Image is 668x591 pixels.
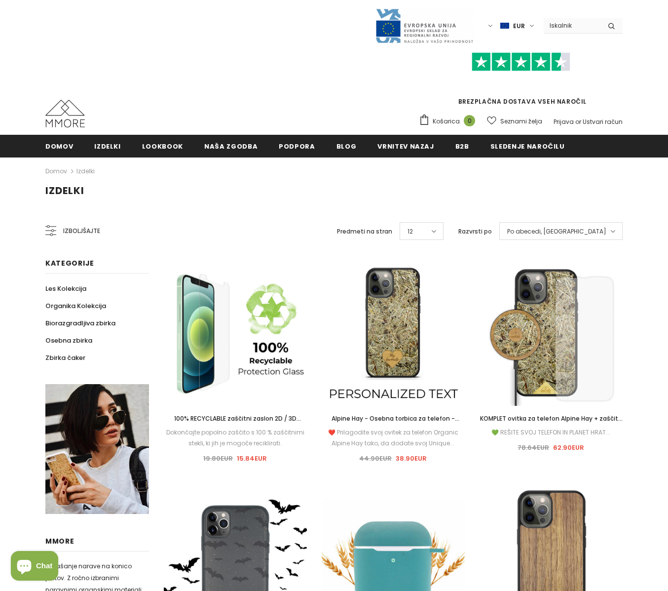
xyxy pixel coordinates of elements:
a: 100% RECYCLABLE zaščitni zaslon 2D / 3D zaščitni zaslon [164,413,307,424]
a: Domov [45,165,67,177]
span: Seznami želja [500,117,542,126]
inbox-online-store-chat: Shopify online store chat [8,551,61,583]
span: 19.80EUR [203,454,233,463]
a: Biorazgradljiva zbirka [45,315,115,332]
input: Search Site [544,18,600,33]
img: Zaupajte Pilot Stars [472,52,570,72]
span: Po abecedi, [GEOGRAPHIC_DATA] [507,227,606,236]
a: Izdelki [94,135,121,157]
a: Košarica 0 [419,114,480,129]
span: Zbirka čaker [45,353,85,362]
span: 15.84EUR [237,454,267,463]
a: Vrnitev nazaj [377,135,434,157]
a: B2B [455,135,469,157]
span: 100% RECYCLABLE zaščitni zaslon 2D / 3D zaščitni zaslon [174,414,301,433]
a: Organika Kolekcija [45,297,106,315]
a: Izdelki [76,167,95,175]
span: 62.90EUR [553,443,584,452]
span: Les Kolekcija [45,284,86,293]
span: EUR [513,21,525,31]
a: Sledenje naročilu [490,135,565,157]
img: Javni Razpis [375,8,474,44]
span: Kategorije [45,258,94,268]
a: Domov [45,135,73,157]
a: Lookbook [142,135,183,157]
a: Osebna zbirka [45,332,92,349]
span: Domov [45,142,73,151]
a: podpora [279,135,315,157]
span: 12 [408,227,413,236]
a: KOMPLET ovitka za telefon Alpine Hay + zaščita zaslona + brezžični polnilec Alpine Hay [480,413,623,424]
span: Vrnitev nazaj [377,142,434,151]
span: Osebna zbirka [45,336,92,345]
span: 0 [464,115,475,126]
span: Izdelki [94,142,121,151]
span: podpora [279,142,315,151]
span: Alpine Hay - Osebna torbica za telefon - Prilagojeno darilo [332,414,459,433]
a: Javni Razpis [375,21,474,30]
span: or [575,118,581,126]
a: Blog [336,135,357,157]
span: 78.64EUR [518,443,549,452]
div: Dokončajte popolno zaščito s 100 % zaščitnimi stekli, ki jih je mogoče reciklirati. [164,427,307,449]
span: Košarica [433,117,460,126]
span: Sledenje naročilu [490,142,565,151]
span: Blog [336,142,357,151]
div: 💚 REŠITE SVOJ TELEFON IN PLANET HRAT... [480,427,623,438]
span: BREZPLAČNA DOSTAVA VSEH NAROČIL [419,57,623,106]
span: Naša zgodba [204,142,258,151]
a: Prijava [554,118,574,126]
span: Organika Kolekcija [45,301,106,311]
label: Razvrsti po [458,227,492,236]
a: Les Kolekcija [45,280,86,297]
span: Izdelki [45,184,84,197]
span: 44.90EUR [359,454,392,463]
label: Predmeti na stran [337,227,392,236]
a: Alpine Hay - Osebna torbica za telefon - Prilagojeno darilo [322,413,465,424]
span: KOMPLET ovitka za telefon Alpine Hay + zaščita zaslona + brezžični polnilec Alpine Hay [480,414,623,433]
span: B2B [455,142,469,151]
div: ❤️ Prilagodite svoj ovitek za telefon Organic Alpine Hay tako, da dodate svoj Unique... [322,427,465,449]
span: Izboljšajte [63,226,100,236]
span: Biorazgradljiva zbirka [45,318,115,328]
iframe: Customer reviews powered by Trustpilot [419,71,623,97]
span: 38.90EUR [396,454,427,463]
a: Naša zgodba [204,135,258,157]
a: Seznami želja [487,113,542,130]
a: Zbirka čaker [45,349,85,366]
a: Ustvari račun [583,118,623,126]
span: MMORE [45,536,74,546]
span: Lookbook [142,142,183,151]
